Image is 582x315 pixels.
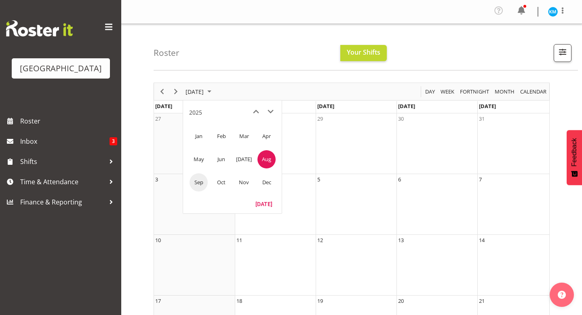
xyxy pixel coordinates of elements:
button: Your Shifts [340,45,387,61]
div: 12 [317,236,323,244]
button: August 2025 [184,87,215,97]
span: Sep [190,173,208,192]
div: 3 [155,175,158,183]
button: Timeline Month [493,87,516,97]
button: Timeline Day [424,87,436,97]
span: [DATE] [479,102,496,110]
div: Previous [155,83,169,100]
td: Thursday, July 31, 2025 [477,113,558,174]
td: Thursday, August 7, 2025 [477,174,558,235]
div: 7 [479,175,482,183]
span: Shifts [20,155,105,168]
div: 10 [155,236,161,244]
span: Jun [212,150,230,168]
div: 6 [398,175,401,183]
td: Monday, August 11, 2025 [235,235,316,296]
span: Apr [257,127,276,145]
td: Wednesday, July 30, 2025 [396,113,477,174]
div: 17 [155,297,161,305]
div: 19 [317,297,323,305]
img: Rosterit website logo [6,20,73,36]
div: Next [169,83,183,100]
div: 27 [155,115,161,123]
span: Oct [212,173,230,192]
h4: Roster [154,48,179,57]
span: Week [440,87,455,97]
div: 21 [479,297,485,305]
td: Tuesday, August 12, 2025 [316,235,396,296]
div: 13 [398,236,404,244]
span: Feb [212,127,230,145]
span: [DATE] [317,102,334,110]
td: Sunday, July 27, 2025 [154,113,235,174]
span: Roster [20,115,117,127]
div: 29 [317,115,323,123]
span: Time & Attendance [20,176,105,188]
span: [DATE] [155,102,172,110]
button: Filter Shifts [554,44,571,62]
div: 18 [236,297,242,305]
div: 5 [317,175,320,183]
span: [DATE] [235,150,253,168]
td: August 2025 [255,148,278,171]
div: 31 [479,115,485,123]
span: Feedback [571,138,578,166]
img: help-xxl-2.png [558,291,566,299]
button: next month [263,104,278,119]
td: Tuesday, August 5, 2025 [316,174,396,235]
span: Day [424,87,436,97]
span: [DATE] [398,102,415,110]
button: Today [250,198,278,209]
button: Month [519,87,548,97]
span: May [190,150,208,168]
span: calendar [519,87,547,97]
span: Nov [235,173,253,192]
button: Next [171,87,181,97]
span: Jan [190,127,208,145]
span: [DATE] [185,87,205,97]
button: previous month [249,104,263,119]
td: Sunday, August 3, 2025 [154,174,235,235]
button: Fortnight [459,87,491,97]
div: title [189,104,202,121]
button: Previous [157,87,168,97]
span: Aug [257,150,276,168]
span: 3 [110,137,117,145]
div: 30 [398,115,404,123]
td: Wednesday, August 6, 2025 [396,174,477,235]
span: Your Shifts [347,48,380,57]
button: Feedback - Show survey [567,130,582,185]
td: Wednesday, August 13, 2025 [396,235,477,296]
span: Finance & Reporting [20,196,105,208]
button: Timeline Week [439,87,456,97]
span: Fortnight [459,87,490,97]
div: 14 [479,236,485,244]
img: kate-meulenbroek11895.jpg [548,7,558,17]
td: Thursday, August 14, 2025 [477,235,558,296]
td: Tuesday, July 29, 2025 [316,113,396,174]
span: Mar [235,127,253,145]
div: [GEOGRAPHIC_DATA] [20,62,102,74]
div: 20 [398,297,404,305]
span: Dec [257,173,276,192]
span: Inbox [20,135,110,147]
span: Month [494,87,515,97]
td: Sunday, August 10, 2025 [154,235,235,296]
div: 11 [236,236,242,244]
